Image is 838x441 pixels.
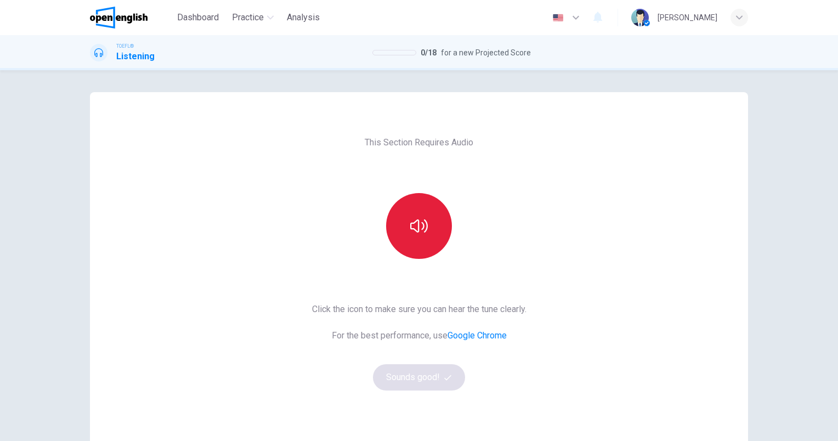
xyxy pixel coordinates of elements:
span: Analysis [287,11,320,24]
img: en [551,14,565,22]
img: OpenEnglish logo [90,7,148,29]
span: Dashboard [177,11,219,24]
button: Dashboard [173,8,223,27]
div: [PERSON_NAME] [658,11,717,24]
button: Practice [228,8,278,27]
a: OpenEnglish logo [90,7,173,29]
span: Practice [232,11,264,24]
span: for a new Projected Score [441,46,531,59]
h1: Listening [116,50,155,63]
span: This Section Requires Audio [365,136,473,149]
span: TOEFL® [116,42,134,50]
a: Google Chrome [448,330,507,341]
span: Click the icon to make sure you can hear the tune clearly. [312,303,526,316]
span: For the best performance, use [312,329,526,342]
button: Analysis [282,8,324,27]
span: 0 / 18 [421,46,437,59]
img: Profile picture [631,9,649,26]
